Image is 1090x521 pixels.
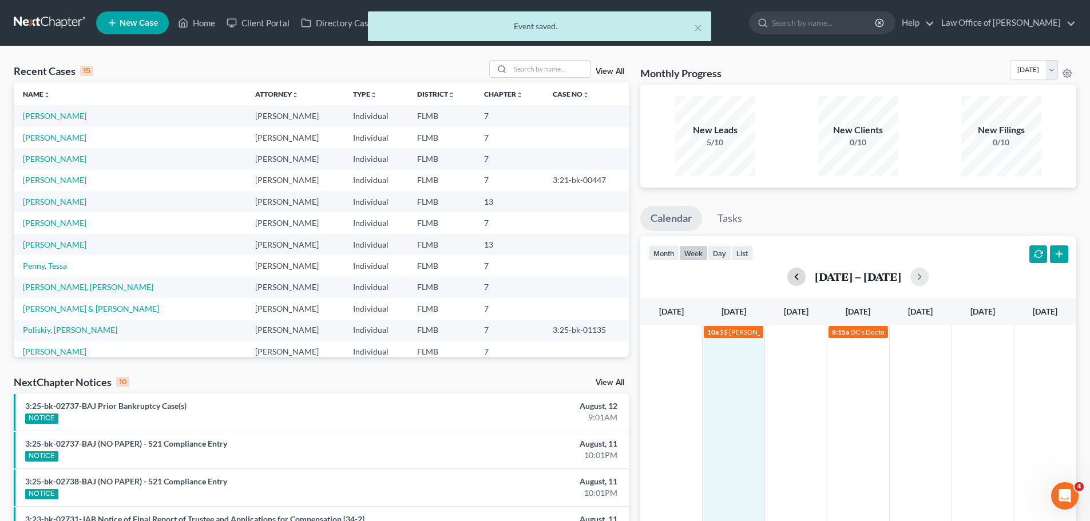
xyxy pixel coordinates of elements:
a: [PERSON_NAME] [23,175,86,185]
div: 5/10 [675,137,755,148]
span: [DATE] [722,307,746,316]
a: Districtunfold_more [417,90,455,98]
td: 7 [475,105,543,126]
span: [DATE] [970,307,995,316]
span: [DATE] [659,307,684,316]
td: FLMB [408,320,475,341]
i: unfold_more [292,92,299,98]
i: unfold_more [582,92,589,98]
div: 0/10 [961,137,1041,148]
a: [PERSON_NAME] [23,154,86,164]
a: Calendar [640,206,702,231]
span: 4 [1075,482,1084,491]
a: [PERSON_NAME] [23,218,86,228]
div: NOTICE [25,413,58,424]
i: unfold_more [370,92,377,98]
td: FLMB [408,298,475,319]
i: unfold_more [516,92,523,98]
a: [PERSON_NAME] [23,347,86,356]
td: FLMB [408,277,475,298]
td: [PERSON_NAME] [246,105,344,126]
div: NextChapter Notices [14,375,129,389]
input: Search by name... [510,61,590,77]
a: [PERSON_NAME] [23,240,86,249]
div: Recent Cases [14,64,93,78]
a: [PERSON_NAME] & [PERSON_NAME] [23,304,159,313]
div: August, 11 [427,438,617,450]
a: View All [596,67,624,75]
td: [PERSON_NAME] [246,277,344,298]
td: [PERSON_NAME] [246,127,344,148]
td: FLMB [408,341,475,362]
span: DC's Doctors Appt - Annual Physical [850,328,958,336]
td: 7 [475,341,543,362]
td: [PERSON_NAME] [246,320,344,341]
span: [DATE] [784,307,808,316]
span: $$ [PERSON_NAME] first payment is due $400 [720,328,859,336]
a: 3:25-bk-02737-BAJ Prior Bankruptcy Case(s) [25,401,187,411]
td: 7 [475,212,543,233]
td: [PERSON_NAME] [246,255,344,276]
td: 7 [475,127,543,148]
td: Individual [344,277,408,298]
div: 10:01PM [427,487,617,499]
td: FLMB [408,234,475,255]
td: 7 [475,298,543,319]
td: Individual [344,105,408,126]
td: [PERSON_NAME] [246,341,344,362]
td: [PERSON_NAME] [246,191,344,212]
td: FLMB [408,127,475,148]
td: Individual [344,234,408,255]
div: August, 12 [427,400,617,412]
td: Individual [344,212,408,233]
a: Typeunfold_more [353,90,377,98]
a: Penny, Tessa [23,261,67,271]
button: list [731,245,753,261]
td: 7 [475,277,543,298]
td: [PERSON_NAME] [246,298,344,319]
button: week [679,245,708,261]
i: unfold_more [43,92,50,98]
div: Event saved. [377,21,702,32]
td: 7 [475,320,543,341]
span: 10a [707,328,719,336]
td: 7 [475,148,543,169]
td: Individual [344,191,408,212]
td: Individual [344,341,408,362]
a: View All [596,379,624,387]
div: August, 11 [427,476,617,487]
div: 0/10 [818,137,898,148]
td: Individual [344,320,408,341]
div: 9:01AM [427,412,617,423]
td: [PERSON_NAME] [246,234,344,255]
iframe: Intercom live chat [1051,482,1079,510]
span: [DATE] [908,307,933,316]
td: 13 [475,234,543,255]
span: 8:15a [832,328,849,336]
a: Attorneyunfold_more [255,90,299,98]
a: Nameunfold_more [23,90,50,98]
a: Poliskiy, [PERSON_NAME] [23,325,117,335]
a: [PERSON_NAME], [PERSON_NAME] [23,282,153,292]
td: FLMB [408,212,475,233]
td: 7 [475,170,543,191]
div: New Filings [961,124,1041,137]
i: unfold_more [448,92,455,98]
a: Chapterunfold_more [484,90,523,98]
span: [DATE] [1033,307,1057,316]
a: 3:25-bk-02738-BAJ (NO PAPER) - 521 Compliance Entry [25,476,227,486]
td: [PERSON_NAME] [246,148,344,169]
div: NOTICE [25,489,58,499]
button: month [648,245,679,261]
span: [DATE] [846,307,870,316]
a: [PERSON_NAME] [23,111,86,121]
td: Individual [344,148,408,169]
td: 3:21-bk-00447 [544,170,629,191]
td: [PERSON_NAME] [246,170,344,191]
a: [PERSON_NAME] [23,133,86,142]
a: 3:25-bk-02737-BAJ (NO PAPER) - 521 Compliance Entry [25,439,227,448]
h2: [DATE] – [DATE] [815,271,901,283]
button: day [708,245,731,261]
a: Tasks [707,206,752,231]
td: Individual [344,298,408,319]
